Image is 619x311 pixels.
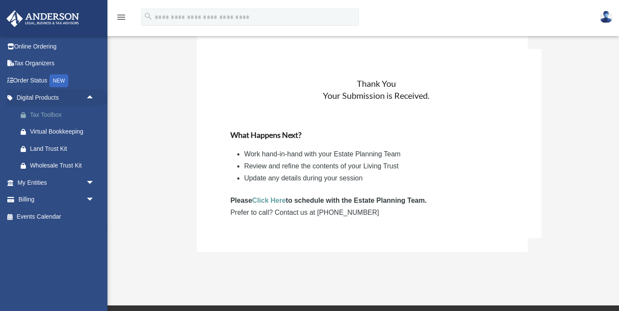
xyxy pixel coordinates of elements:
[252,197,286,204] a: Click Here
[244,172,515,184] li: Update any details during your session
[244,160,515,172] li: Review and refine the contents of your Living Trust
[30,110,97,120] div: Tax Toolbox
[6,208,107,225] a: Events Calendar
[230,207,522,219] p: Prefer to call? Contact us at [PHONE_NUMBER]
[6,55,107,72] a: Tax Organizers
[86,191,103,209] span: arrow_drop_down
[230,130,522,140] h3: What Happens Next?
[86,89,103,107] span: arrow_drop_up
[6,38,107,55] a: Online Ordering
[6,174,107,191] a: My Entitiesarrow_drop_down
[49,74,68,87] div: NEW
[6,72,107,89] a: Order StatusNEW
[4,10,82,27] img: Anderson Advisors Platinum Portal
[6,191,107,208] a: Billingarrow_drop_down
[12,140,107,157] a: Land Trust Kit
[12,157,107,174] a: Wholesale Trust Kit
[12,123,107,140] a: Virtual Bookkeeping
[230,197,427,204] strong: Please to schedule with the Estate Planning Team.
[6,89,107,107] a: Digital Productsarrow_drop_up
[30,143,97,154] div: Land Trust Kit
[12,106,107,123] a: Tax Toolbox
[30,126,97,137] div: Virtual Bookkeeping
[30,160,97,171] div: Wholesale Trust Kit
[230,77,522,101] h2: Thank You Your Submission is Received.
[86,174,103,192] span: arrow_drop_down
[144,12,153,21] i: search
[600,11,613,23] img: User Pic
[116,12,126,22] i: menu
[244,148,515,160] li: Work hand-in-hand with your Estate Planning Team
[116,15,126,22] a: menu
